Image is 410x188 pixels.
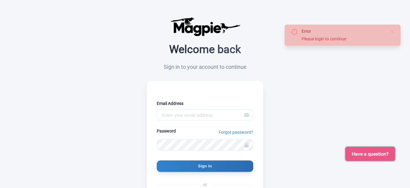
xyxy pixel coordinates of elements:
label: Password [157,128,176,134]
span: Have a question? [352,150,389,158]
button: Close [390,28,395,35]
button: Have a question? [346,147,395,161]
p: Sign in to your account to continue [147,63,263,71]
div: Please login to continue [302,36,385,42]
a: Forgot password? [217,129,253,136]
div: Error [302,28,385,35]
img: logo-ab69f6fb50320c5b225c76a69d11143b.png [169,17,241,36]
h2: Welcome back [147,44,263,56]
input: Sign In [157,160,253,172]
span: or [198,182,212,188]
label: Email Address [157,100,253,107]
input: Enter your email address [157,109,253,121]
